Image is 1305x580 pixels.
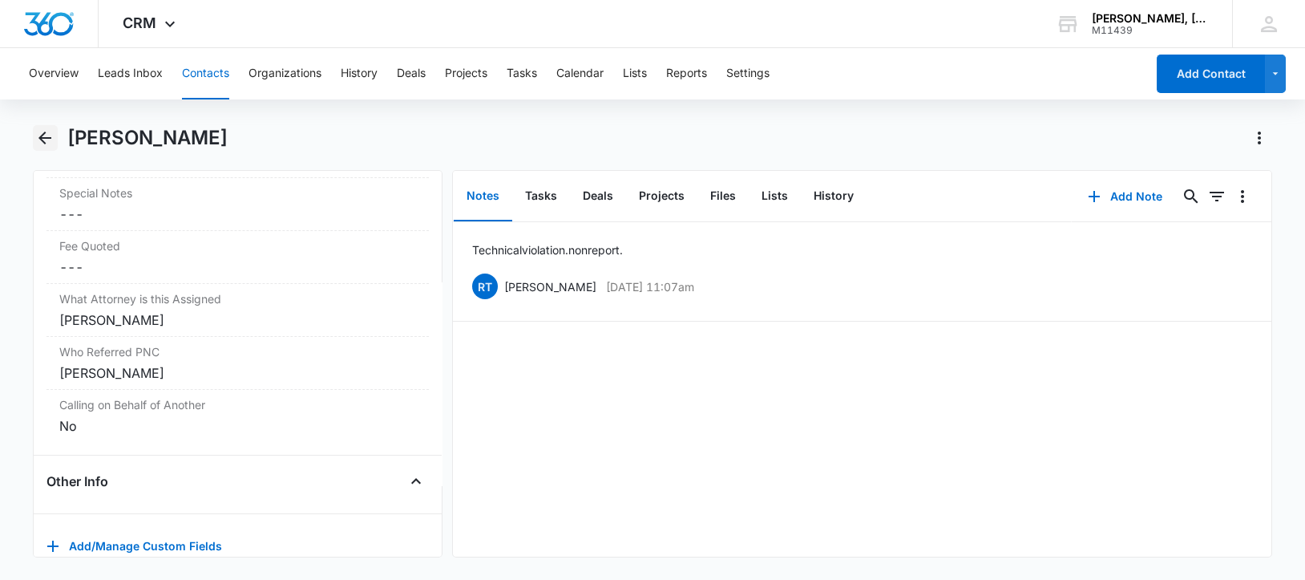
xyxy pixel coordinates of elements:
[403,468,429,494] button: Close
[606,278,694,295] p: [DATE] 11:07am
[472,274,498,299] span: RT
[1246,125,1272,151] button: Actions
[98,48,163,99] button: Leads Inbox
[801,172,867,221] button: History
[1157,55,1265,93] button: Add Contact
[59,237,417,254] label: Fee Quoted
[749,172,801,221] button: Lists
[59,185,417,201] label: Special Notes
[397,48,426,99] button: Deals
[512,172,570,221] button: Tasks
[46,337,430,390] div: Who Referred PNC[PERSON_NAME]
[46,390,430,442] div: Calling on Behalf of AnotherNo
[1092,12,1209,25] div: account name
[454,172,512,221] button: Notes
[59,258,417,277] dd: ---
[29,48,79,99] button: Overview
[626,172,697,221] button: Projects
[726,48,770,99] button: Settings
[623,48,647,99] button: Lists
[697,172,749,221] button: Files
[59,343,417,360] label: Who Referred PNC
[1092,25,1209,36] div: account id
[46,178,430,231] div: Special Notes---
[556,48,604,99] button: Calendar
[123,14,156,31] span: CRM
[472,241,623,258] p: Technical violation. non report.
[666,48,707,99] button: Reports
[59,396,417,413] label: Calling on Behalf of Another
[46,527,222,566] button: Add/Manage Custom Fields
[1230,184,1255,209] button: Overflow Menu
[46,231,430,284] div: Fee Quoted---
[46,284,430,337] div: What Attorney is this Assigned[PERSON_NAME]
[59,310,417,330] div: [PERSON_NAME]
[59,363,417,383] div: [PERSON_NAME]
[46,545,222,558] a: Add/Manage Custom Fields
[1072,177,1178,216] button: Add Note
[507,48,537,99] button: Tasks
[59,205,417,224] dd: ---
[1204,184,1230,209] button: Filters
[33,125,58,151] button: Back
[182,48,229,99] button: Contacts
[46,472,108,491] h4: Other Info
[67,126,228,150] h1: [PERSON_NAME]
[504,278,596,295] p: [PERSON_NAME]
[59,416,417,436] div: No
[1178,184,1204,209] button: Search...
[570,172,626,221] button: Deals
[445,48,487,99] button: Projects
[341,48,378,99] button: History
[59,290,417,307] label: What Attorney is this Assigned
[248,48,321,99] button: Organizations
